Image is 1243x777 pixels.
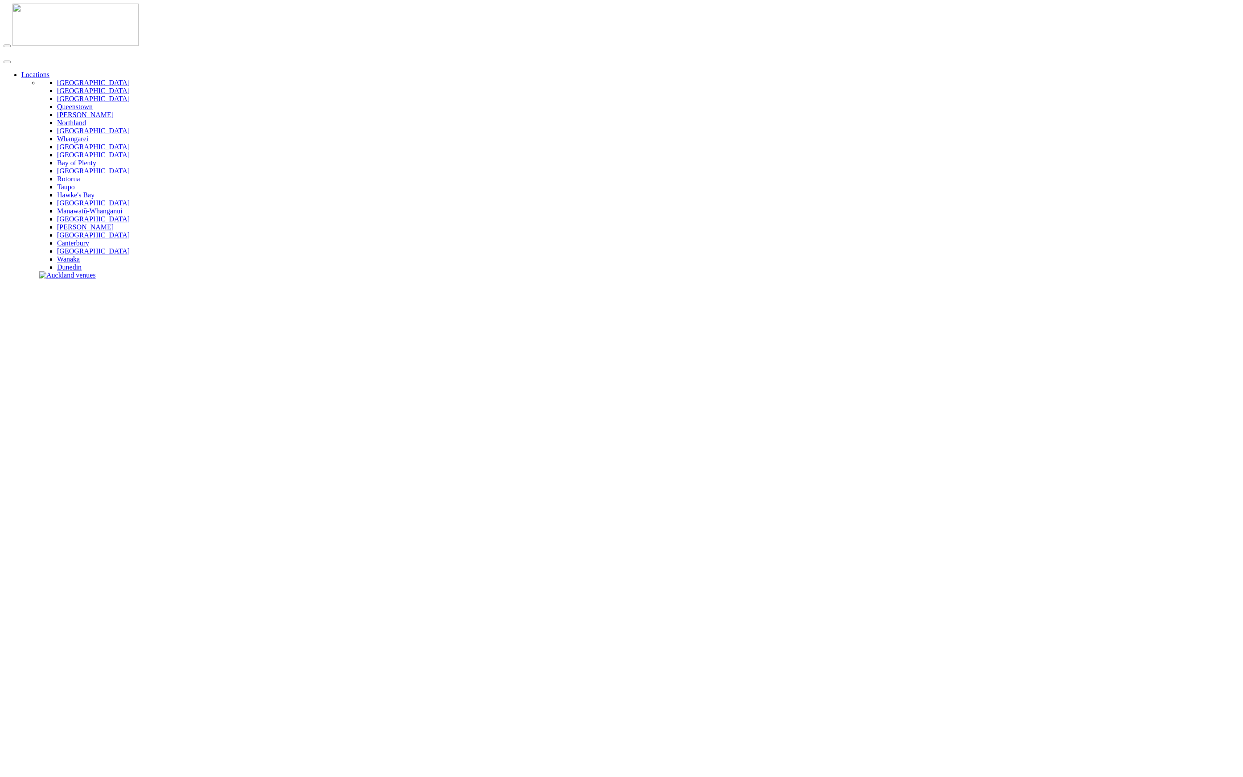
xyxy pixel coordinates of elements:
[21,71,49,78] a: Locations
[57,231,130,239] a: [GEOGRAPHIC_DATA]
[57,247,130,255] a: [GEOGRAPHIC_DATA]
[57,79,130,86] a: [GEOGRAPHIC_DATA]
[57,143,130,151] a: [GEOGRAPHIC_DATA]
[57,159,96,167] a: Bay of Plenty
[57,215,130,223] a: [GEOGRAPHIC_DATA]
[57,199,130,207] a: [GEOGRAPHIC_DATA]
[57,183,75,191] a: Taupo
[12,4,139,46] img: nzv-logo.png
[4,48,114,53] img: new-zealand-venues-text.png
[57,111,114,119] a: [PERSON_NAME]
[57,207,123,215] a: Manawatū-Whanganui
[57,191,94,199] a: Hawke's Bay
[57,127,130,135] a: [GEOGRAPHIC_DATA]
[57,151,130,159] a: [GEOGRAPHIC_DATA]
[57,175,80,183] a: Rotorua
[57,223,114,231] a: [PERSON_NAME]
[57,95,130,102] a: [GEOGRAPHIC_DATA]
[57,255,80,263] a: Wanaka
[57,167,130,175] a: [GEOGRAPHIC_DATA]
[57,119,86,127] a: Northland
[57,239,89,247] a: Canterbury
[57,135,88,143] a: Whangarei
[57,263,82,271] a: Dunedin
[57,87,130,94] a: [GEOGRAPHIC_DATA]
[39,271,96,279] img: Auckland venues
[57,103,93,110] a: Queenstown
